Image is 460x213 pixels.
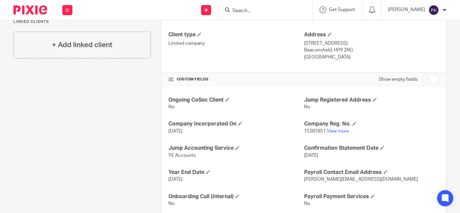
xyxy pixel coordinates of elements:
h4: Address [304,31,439,38]
h4: Client type [168,31,304,38]
p: Beaconsfield, HP9 2NG [304,47,439,54]
h4: Year End Date [168,169,304,176]
input: Search [232,8,292,14]
h4: Payroll Payment Services [304,193,439,200]
p: Limited company [168,40,304,47]
label: Show empty fields [379,76,418,83]
h4: Confirmation Statement Date [304,145,439,152]
span: YE Accounts [168,153,196,158]
p: [PERSON_NAME] [388,6,425,13]
span: [DATE] [168,129,183,134]
span: No [168,201,174,206]
span: No [304,105,310,109]
h4: Onboarding Call (Internal) [168,193,304,200]
img: Pixie [13,5,47,14]
span: No [168,105,174,109]
span: [DATE] [168,177,183,182]
p: [STREET_ADDRESS] [304,40,439,47]
span: 15287851 [304,129,326,134]
h4: Ongoing CoSec Client [168,97,304,104]
h4: Jump Registered Address [304,97,439,104]
h4: Jump Accounting Service [168,145,304,152]
p: [GEOGRAPHIC_DATA] [304,54,439,61]
h4: + Add linked client [52,40,112,50]
a: View more [327,129,349,134]
h4: Company Reg. No. [304,120,439,128]
span: [DATE] [304,153,318,158]
span: Get Support [329,7,355,12]
span: No [304,201,310,206]
h4: Company Incorporated On [168,120,304,128]
h4: CUSTOM FIELDS [168,77,304,82]
p: Linked clients [13,19,151,25]
span: [PERSON_NAME][EMAIL_ADDRESS][DOMAIN_NAME] [304,177,418,182]
img: svg%3E [428,5,439,15]
h4: Payroll Contact Email Address [304,169,439,176]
